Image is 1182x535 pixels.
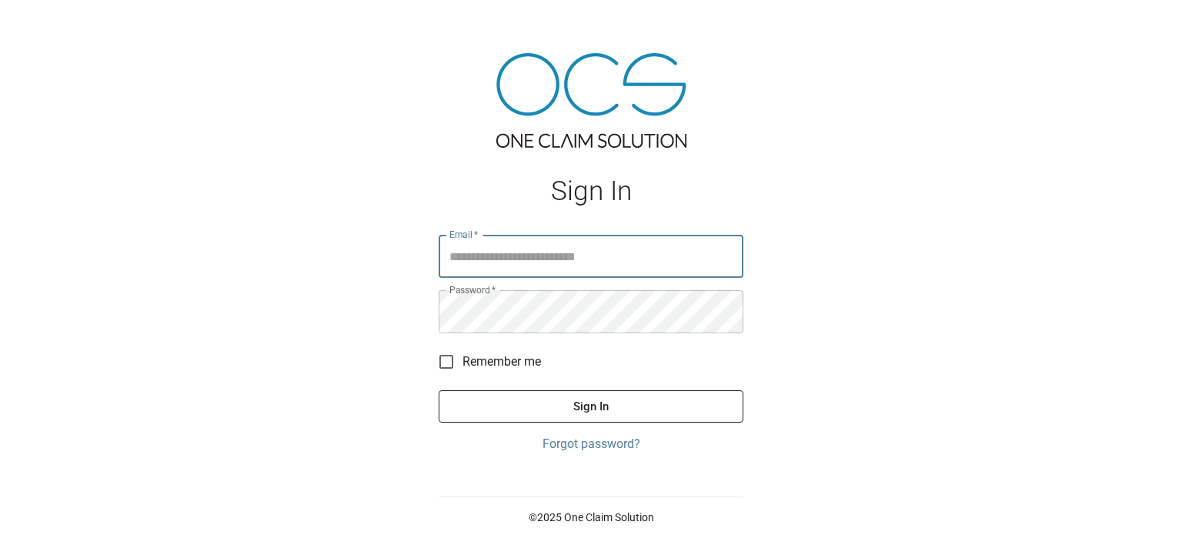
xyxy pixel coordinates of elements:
label: Password [449,283,496,296]
img: ocs-logo-tra.png [496,53,686,148]
label: Email [449,228,479,241]
a: Forgot password? [439,435,743,453]
span: Remember me [462,353,541,371]
img: ocs-logo-white-transparent.png [18,9,80,40]
h1: Sign In [439,176,743,207]
p: © 2025 One Claim Solution [439,510,743,525]
button: Sign In [439,390,743,423]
